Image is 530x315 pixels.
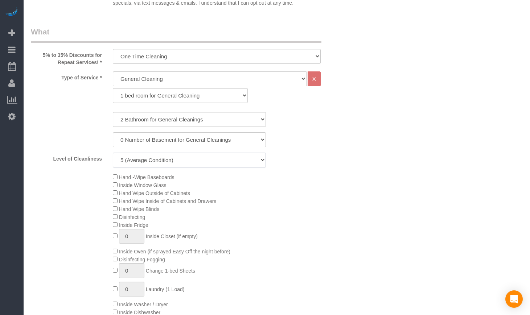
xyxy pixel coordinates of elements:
span: Hand Wipe Inside of Cabinets and Drawers [119,198,216,204]
img: Automaid Logo [4,7,19,17]
span: Inside Window Glass [119,182,167,188]
span: Hand Wipe Outside of Cabinets [119,190,190,196]
div: Open Intercom Messenger [505,290,523,308]
span: Inside Fridge [119,222,148,228]
span: Inside Washer / Dryer [119,302,168,307]
label: 5% to 35% Discounts for Repeat Services! * [25,49,107,66]
span: Hand -Wipe Baseboards [119,174,174,180]
span: Disinfecting Fogging [119,257,165,262]
span: Hand Wipe Blinds [119,206,159,212]
span: Change 1-bed Sheets [146,268,195,274]
legend: What [31,26,321,43]
label: Type of Service * [25,71,107,81]
span: Inside Oven (if sprayed Easy Off the night before) [119,249,230,254]
span: Laundry (1 Load) [146,286,185,292]
span: Inside Closet (if empty) [146,233,198,239]
span: Disinfecting [119,214,145,220]
label: Level of Cleanliness [25,153,107,162]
